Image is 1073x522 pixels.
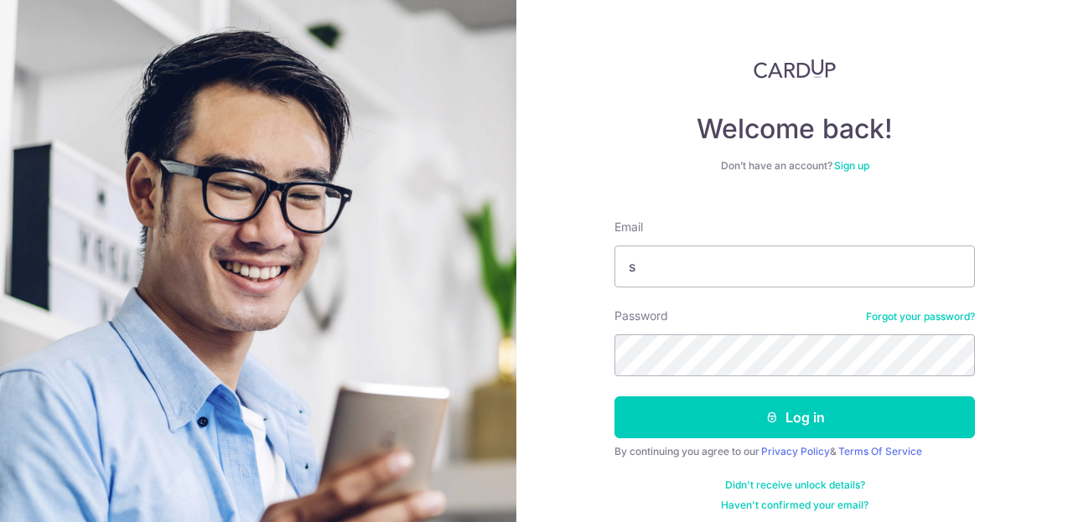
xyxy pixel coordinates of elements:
[754,59,836,79] img: CardUp Logo
[838,445,922,457] a: Terms Of Service
[614,445,975,458] div: By continuing you agree to our &
[614,245,975,287] input: Enter your Email
[721,499,868,512] a: Haven't confirmed your email?
[614,159,975,173] div: Don’t have an account?
[834,159,869,172] a: Sign up
[614,219,643,235] label: Email
[614,112,975,146] h4: Welcome back!
[866,310,975,323] a: Forgot your password?
[761,445,830,457] a: Privacy Policy
[614,308,668,324] label: Password
[614,396,975,438] button: Log in
[725,478,865,492] a: Didn't receive unlock details?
